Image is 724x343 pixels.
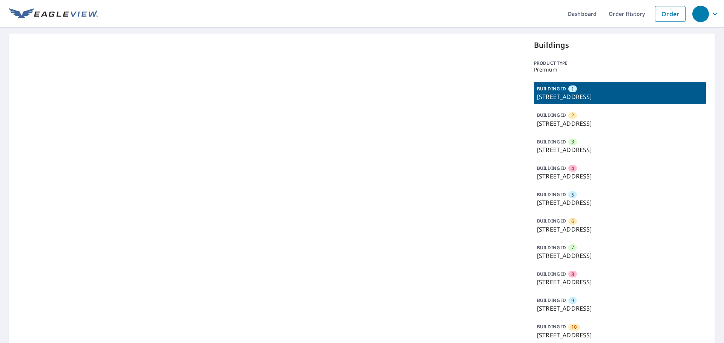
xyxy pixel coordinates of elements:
[571,271,574,278] span: 8
[537,119,703,128] p: [STREET_ADDRESS]
[537,251,703,260] p: [STREET_ADDRESS]
[537,304,703,313] p: [STREET_ADDRESS]
[537,191,566,198] p: BUILDING ID
[534,67,706,73] p: Premium
[537,225,703,234] p: [STREET_ADDRESS]
[571,165,574,172] span: 4
[537,323,566,330] p: BUILDING ID
[537,331,703,340] p: [STREET_ADDRESS]
[537,277,703,287] p: [STREET_ADDRESS]
[571,297,574,304] span: 9
[537,271,566,277] p: BUILDING ID
[537,165,566,171] p: BUILDING ID
[537,112,566,118] p: BUILDING ID
[571,323,577,331] span: 10
[571,138,574,145] span: 3
[571,191,574,198] span: 5
[571,112,574,119] span: 2
[571,218,574,225] span: 6
[537,172,703,181] p: [STREET_ADDRESS]
[537,244,566,251] p: BUILDING ID
[537,297,566,303] p: BUILDING ID
[537,85,566,92] p: BUILDING ID
[534,40,706,51] p: Buildings
[537,92,703,101] p: [STREET_ADDRESS]
[537,139,566,145] p: BUILDING ID
[9,8,98,20] img: EV Logo
[537,218,566,224] p: BUILDING ID
[537,198,703,207] p: [STREET_ADDRESS]
[534,60,706,67] p: Product type
[655,6,686,22] a: Order
[571,85,574,93] span: 1
[571,244,574,251] span: 7
[537,145,703,154] p: [STREET_ADDRESS]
